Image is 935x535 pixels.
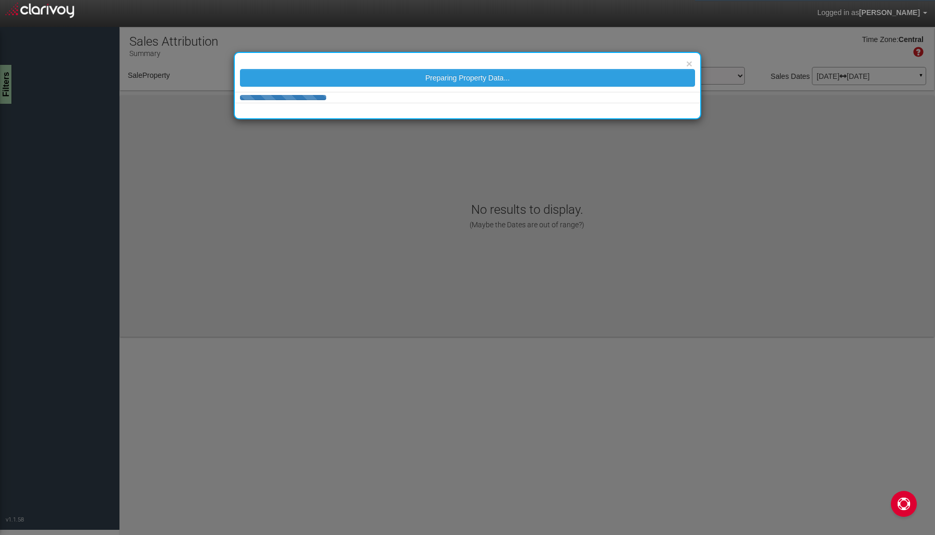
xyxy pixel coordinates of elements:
[240,69,695,87] button: Preparing Property Data...
[686,58,692,69] button: ×
[425,74,510,82] span: Preparing Property Data...
[859,8,920,17] span: [PERSON_NAME]
[817,8,859,17] span: Logged in as
[809,1,935,25] a: Logged in as[PERSON_NAME]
